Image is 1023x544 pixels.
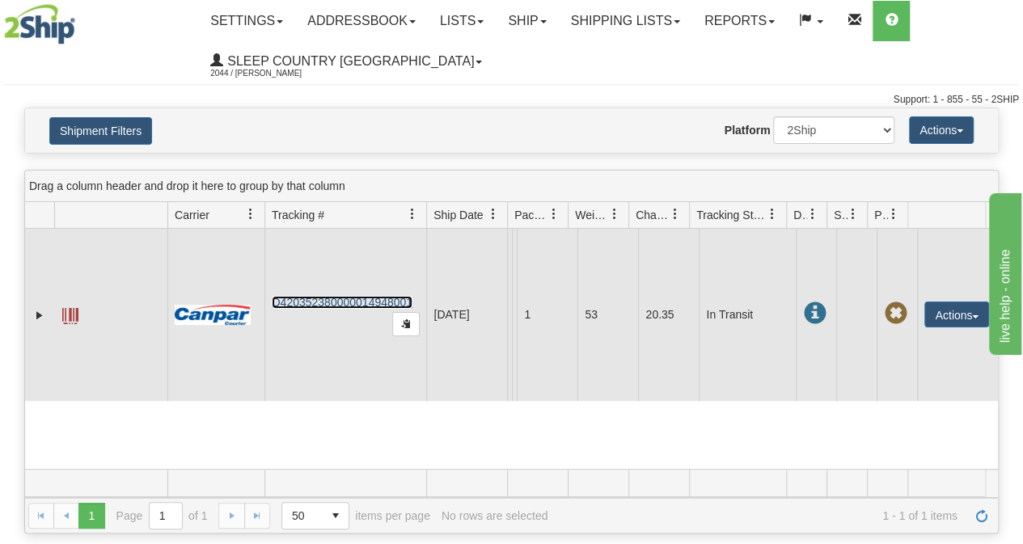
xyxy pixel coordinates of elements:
td: 53 [577,229,638,401]
button: Shipment Filters [49,117,152,145]
a: Addressbook [295,1,428,41]
a: Carrier filter column settings [237,200,264,228]
a: Pickup Status filter column settings [880,200,907,228]
img: 14 - Canpar [175,305,251,325]
button: Copy to clipboard [392,312,420,336]
span: Page of 1 [116,502,208,529]
td: Sleep Country [GEOGRAPHIC_DATA] Shipping department [GEOGRAPHIC_DATA] [GEOGRAPHIC_DATA] Brampton ... [507,229,512,401]
span: Page 1 [78,503,104,529]
span: Packages [514,207,548,223]
span: Page sizes drop down [281,502,349,529]
span: select [323,503,349,529]
span: 50 [292,508,313,524]
a: Ship Date filter column settings [480,200,507,228]
a: Tracking # filter column settings [399,200,426,228]
span: Weight [575,207,609,223]
span: items per page [281,502,430,529]
div: No rows are selected [442,509,548,522]
span: Charge [636,207,670,223]
iframe: chat widget [986,189,1021,354]
a: Sleep Country [GEOGRAPHIC_DATA] 2044 / [PERSON_NAME] [198,41,494,82]
a: Weight filter column settings [601,200,628,228]
td: In Transit [699,229,796,401]
div: Support: 1 - 855 - 55 - 2SHIP [4,93,1019,107]
a: Refresh [969,503,995,529]
a: Reports [692,1,787,41]
button: Actions [909,116,974,144]
span: Pickup Not Assigned [884,302,907,325]
a: Shipping lists [559,1,692,41]
span: Tracking Status [696,207,767,223]
td: 1 [517,229,577,401]
button: Actions [924,302,989,327]
a: Lists [428,1,496,41]
div: live help - online [12,10,150,29]
span: Carrier [175,207,209,223]
span: Tracking # [272,207,324,223]
span: Sleep Country [GEOGRAPHIC_DATA] [223,54,474,68]
a: Ship [496,1,558,41]
td: [PERSON_NAME] CA ON NORTH YORK M2J 0E3 [512,229,517,401]
span: Shipment Issues [834,207,848,223]
a: Label [62,301,78,327]
td: [DATE] [426,229,507,401]
span: In Transit [803,302,826,325]
a: Packages filter column settings [540,200,568,228]
a: Tracking Status filter column settings [759,200,786,228]
label: Platform [725,122,771,138]
span: Delivery Status [793,207,807,223]
a: Charge filter column settings [662,200,689,228]
span: Ship Date [433,207,483,223]
img: logo2044.jpg [4,4,75,44]
span: 1 - 1 of 1 items [559,509,957,522]
a: Expand [32,307,48,323]
span: Pickup Status [874,207,888,223]
a: D420352380000014948001 [272,296,412,309]
a: Shipment Issues filter column settings [839,200,867,228]
input: Page 1 [150,503,182,529]
td: 20.35 [638,229,699,401]
a: Settings [198,1,295,41]
a: Delivery Status filter column settings [799,200,826,228]
span: 2044 / [PERSON_NAME] [210,65,332,82]
div: grid grouping header [25,171,998,202]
